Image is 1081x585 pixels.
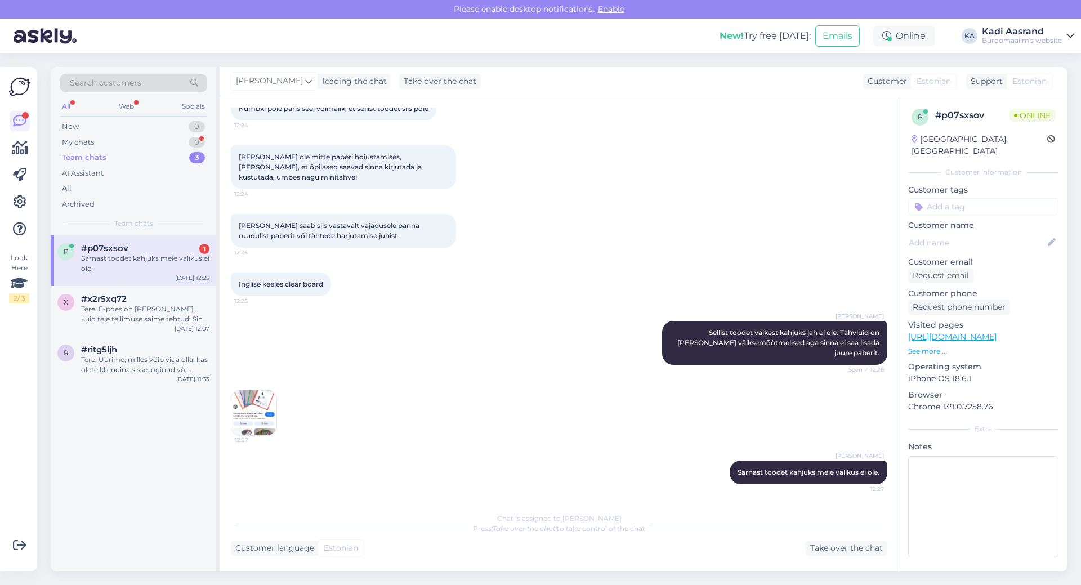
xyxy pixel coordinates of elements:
span: Enable [595,4,628,14]
span: [PERSON_NAME] [836,452,884,460]
span: Online [1009,109,1055,122]
span: Search customers [70,77,141,89]
div: Extra [908,424,1058,434]
p: Chrome 139.0.7258.76 [908,401,1058,413]
span: Team chats [114,218,153,229]
div: Take over the chat [806,541,887,556]
div: Tere. Uurime, milles võib viga olla. kas olete kliendina sisse loginud või külalisena? [81,355,209,375]
div: Web [117,99,136,114]
div: Büroomaailm's website [982,36,1062,45]
p: Notes [908,441,1058,453]
i: 'Take over the chat' [492,524,557,533]
span: Estonian [324,542,358,554]
span: Press to take control of the chat [473,524,645,533]
span: [PERSON_NAME] [236,75,303,87]
div: Try free [DATE]: [720,29,811,43]
p: Visited pages [908,319,1058,331]
div: Customer language [231,542,314,554]
div: 1 [199,244,209,254]
input: Add name [909,236,1046,249]
span: p [918,113,923,121]
div: All [62,183,72,194]
div: [DATE] 12:25 [175,274,209,282]
span: Estonian [1012,75,1047,87]
img: Askly Logo [9,76,30,97]
p: Browser [908,389,1058,401]
span: Kumbki pole päris see, võimalik, et sellist toodet siis pole [239,104,428,113]
b: New! [720,30,744,41]
input: Add a tag [908,198,1058,215]
span: 12:25 [234,297,276,305]
button: Emails [815,25,860,47]
div: 0 [189,121,205,132]
p: See more ... [908,346,1058,356]
div: Online [873,26,935,46]
div: Customer information [908,167,1058,177]
div: All [60,99,73,114]
div: Customer [863,75,907,87]
span: p [64,247,69,256]
span: 12:27 [842,485,884,493]
div: [GEOGRAPHIC_DATA], [GEOGRAPHIC_DATA] [912,133,1047,157]
div: Kadi Aasrand [982,27,1062,36]
div: Request email [908,268,973,283]
p: Customer tags [908,184,1058,196]
span: Sarnast toodet kahjuks meie valikus ei ole. [738,468,879,476]
div: Look Here [9,253,29,303]
div: Take over the chat [399,74,481,89]
span: [PERSON_NAME] saab siis vastavalt vajadusele panna ruudulist paberit või tähtede harjutamise juhist [239,221,421,240]
span: 12:24 [234,190,276,198]
span: 12:24 [234,121,276,129]
span: Seen ✓ 12:26 [842,365,884,374]
div: Team chats [62,152,106,163]
p: Customer email [908,256,1058,268]
span: Estonian [917,75,951,87]
span: [PERSON_NAME] [836,312,884,320]
p: iPhone OS 18.6.1 [908,373,1058,385]
p: Operating system [908,361,1058,373]
span: 12:25 [234,248,276,257]
div: 2 / 3 [9,293,29,303]
div: # p07sxsov [935,109,1009,122]
span: 12:27 [235,436,277,444]
span: r [64,349,69,357]
div: Socials [180,99,207,114]
div: Support [966,75,1003,87]
p: Customer phone [908,288,1058,300]
div: [DATE] 11:33 [176,375,209,383]
span: #x2r5xq72 [81,294,127,304]
div: Sarnast toodet kahjuks meie valikus ei ole. [81,253,209,274]
div: leading the chat [318,75,387,87]
div: 3 [189,152,205,163]
div: Tere. E-poes on [PERSON_NAME].. kuid teie tellimuse saime tehtud: Sinu tellimuse number on: 20002... [81,304,209,324]
span: x [64,298,68,306]
img: Attachment [231,390,276,435]
span: [PERSON_NAME] ole mitte paberi hoiustamises, [PERSON_NAME], et õpilased saavad sinna kirjutada ja... [239,153,423,181]
span: Sellist toodet väikest kahjuks jah ei ole. Tahvluid on [PERSON_NAME] väiksemõõtmelised aga sinna ... [677,328,881,357]
div: [DATE] 12:07 [175,324,209,333]
div: Archived [62,199,95,210]
div: My chats [62,137,94,148]
p: Customer name [908,220,1058,231]
div: KA [962,28,977,44]
div: Request phone number [908,300,1010,315]
span: Inglise keeles clear board [239,280,323,288]
a: Kadi AasrandBüroomaailm's website [982,27,1074,45]
div: New [62,121,79,132]
a: [URL][DOMAIN_NAME] [908,332,997,342]
span: #p07sxsov [81,243,128,253]
span: #ritg5ljh [81,345,117,355]
div: AI Assistant [62,168,104,179]
span: Chat is assigned to [PERSON_NAME] [497,514,622,523]
div: 0 [189,137,205,148]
